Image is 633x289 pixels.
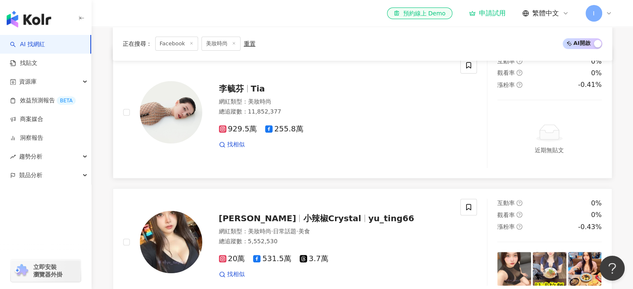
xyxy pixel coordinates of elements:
a: 找相似 [219,270,245,279]
span: · [296,228,298,235]
span: 日常話題 [273,228,296,235]
span: 互動率 [497,58,515,64]
span: 繁體中文 [532,9,559,18]
div: 0% [591,57,601,66]
a: 預約線上 Demo [387,7,452,19]
a: 找相似 [219,141,245,149]
div: 重置 [244,40,256,47]
img: post-image [568,252,602,286]
span: 正在搜尋 ： [123,40,152,47]
div: 網紅類型 ： [219,98,451,106]
span: question-circle [516,212,522,217]
div: 0% [591,69,601,78]
div: 總追蹤數 ： 5,552,530 [219,237,451,246]
span: 觀看率 [497,69,515,76]
iframe: Help Scout Beacon - Open [600,256,625,281]
img: post-image [533,252,566,286]
span: 531.5萬 [253,254,291,263]
span: 競品分析 [19,166,42,185]
span: 資源庫 [19,72,37,91]
span: Tia [251,84,265,94]
span: 929.5萬 [219,125,257,133]
a: 洞察報告 [10,134,43,142]
span: 漲粉率 [497,223,515,230]
img: chrome extension [13,264,30,277]
a: 申請試用 [469,9,506,17]
div: 近期無貼文 [535,146,564,155]
div: -0.41% [578,80,602,89]
div: -0.43% [578,222,602,232]
span: 找相似 [227,270,245,279]
img: KOL Avatar [140,81,202,143]
span: question-circle [516,58,522,64]
span: question-circle [516,200,522,206]
div: 總追蹤數 ： 11,852,377 [219,108,451,116]
span: 小辣椒Crystal [303,213,361,223]
span: 美妝時尚 [248,228,271,235]
span: 255.8萬 [265,125,303,133]
span: 3.7萬 [300,254,328,263]
span: 找相似 [227,141,245,149]
span: 漲粉率 [497,82,515,88]
span: 美妝時尚 [248,98,271,105]
span: [PERSON_NAME] [219,213,296,223]
span: 立即安裝 瀏覽器外掛 [33,263,62,278]
span: 觀看率 [497,212,515,218]
a: searchAI 找網紅 [10,40,45,49]
span: 趨勢分析 [19,147,42,166]
span: 美食 [298,228,310,235]
span: rise [10,154,16,160]
div: 網紅類型 ： [219,227,451,236]
span: question-circle [516,82,522,88]
a: chrome extension立即安裝 瀏覽器外掛 [11,259,81,282]
div: 0% [591,210,601,220]
a: KOL Avatar李毓芬Tia網紅類型：美妝時尚總追蹤數：11,852,377929.5萬255.8萬找相似互動率question-circle0%觀看率question-circle0%漲粉... [113,47,612,178]
span: 互動率 [497,200,515,206]
span: · [271,228,273,235]
a: 找貼文 [10,59,37,67]
span: question-circle [516,224,522,230]
img: KOL Avatar [140,211,202,273]
span: 20萬 [219,254,245,263]
span: 美妝時尚 [201,37,241,51]
div: 預約線上 Demo [394,9,445,17]
span: I [593,9,594,18]
span: 李毓芬 [219,84,244,94]
span: yu_ting66 [368,213,414,223]
a: 商案媒合 [10,115,43,124]
a: 效益預測報告BETA [10,96,76,105]
img: post-image [497,252,531,286]
img: logo [7,11,51,27]
span: question-circle [516,70,522,76]
div: 0% [591,199,601,208]
span: Facebook [155,37,198,51]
